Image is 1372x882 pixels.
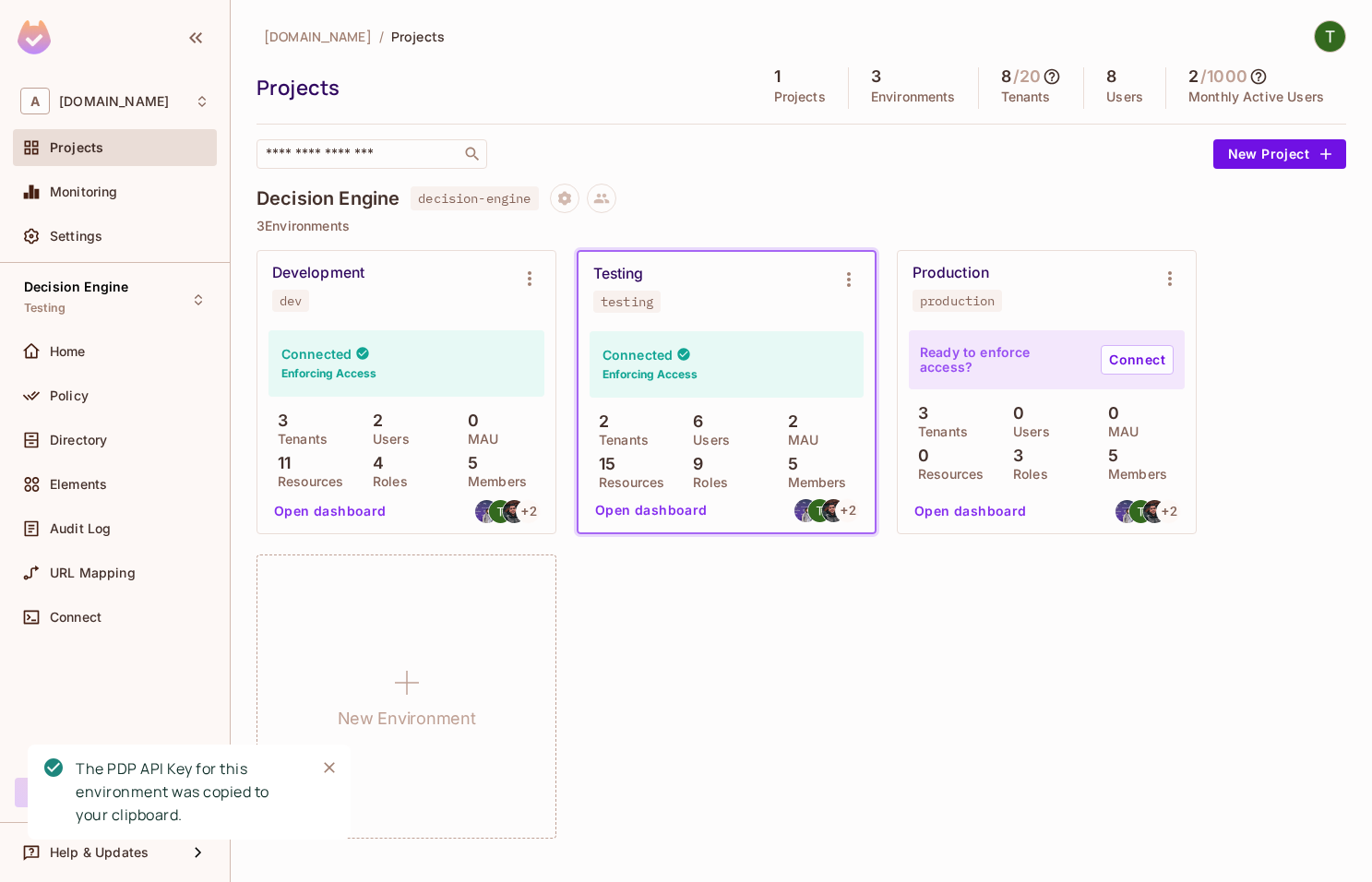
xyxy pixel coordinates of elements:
[264,28,372,45] span: [DOMAIN_NAME]
[779,433,818,447] p: MAU
[379,28,384,45] li: /
[590,412,609,431] p: 2
[684,455,703,473] p: 9
[588,495,715,525] button: Open dashboard
[50,140,103,155] span: Projects
[1143,500,1166,523] img: selmancan.kilinc@abclojistik.com
[1188,67,1199,86] h5: 2
[907,496,1034,526] button: Open dashboard
[459,432,498,447] p: MAU
[364,474,408,489] p: Roles
[280,293,302,308] div: dev
[822,499,845,522] img: selmancan.kilinc@abclojistik.com
[1151,260,1188,297] button: Environment settings
[1099,447,1118,465] p: 5
[268,454,291,472] p: 11
[503,500,526,523] img: selmancan.kilinc@abclojistik.com
[871,67,881,86] h5: 3
[50,388,89,403] span: Policy
[364,454,384,472] p: 4
[684,433,730,447] p: Users
[830,261,867,298] button: Environment settings
[593,265,644,283] div: Testing
[24,280,128,294] span: Decision Engine
[1129,500,1152,523] img: taha.ceken@abclojistik.com
[909,447,929,465] p: 0
[590,455,615,473] p: 15
[338,705,476,733] h1: New Environment
[1101,345,1174,375] a: Connect
[18,20,51,54] img: SReyMgAAAABJRU5ErkJggg==
[1315,21,1345,52] img: Taha ÇEKEN
[601,294,653,309] div: testing
[684,475,728,490] p: Roles
[272,264,364,282] div: Development
[871,89,956,104] p: Environments
[76,757,301,827] div: The PDP API Key for this environment was copied to your clipboard.
[909,424,968,439] p: Tenants
[1099,424,1139,439] p: MAU
[24,301,66,316] span: Testing
[475,500,498,523] img: mehmet.caliskan@abclojistik.com
[459,474,527,489] p: Members
[257,74,743,101] div: Projects
[590,475,664,490] p: Resources
[459,411,479,430] p: 0
[50,610,101,625] span: Connect
[257,187,400,209] h4: Decision Engine
[1001,89,1051,104] p: Tenants
[1001,67,1011,86] h5: 8
[1188,89,1324,104] p: Monthly Active Users
[779,455,798,473] p: 5
[364,411,383,430] p: 2
[281,345,352,363] h4: Connected
[779,412,798,431] p: 2
[774,67,781,86] h5: 1
[1004,424,1050,439] p: Users
[50,433,107,447] span: Directory
[1099,404,1119,423] p: 0
[602,366,698,383] h6: Enforcing Access
[1115,500,1139,523] img: mehmet.caliskan@abclojistik.com
[257,219,1346,233] p: 3 Environments
[391,28,445,45] span: Projects
[489,500,512,523] img: taha.ceken@abclojistik.com
[316,754,343,781] button: Close
[808,499,831,522] img: taha.ceken@abclojistik.com
[909,404,928,423] p: 3
[364,432,410,447] p: Users
[684,412,703,431] p: 6
[590,433,649,447] p: Tenants
[1200,67,1247,86] h5: / 1000
[794,499,817,522] img: mehmet.caliskan@abclojistik.com
[1213,139,1346,169] button: New Project
[1004,467,1048,482] p: Roles
[521,505,536,518] span: + 2
[50,566,136,580] span: URL Mapping
[550,193,579,210] span: Project settings
[602,346,673,364] h4: Connected
[1162,505,1176,518] span: + 2
[1013,67,1041,86] h5: / 20
[920,293,995,308] div: production
[411,186,538,210] span: decision-engine
[1004,404,1024,423] p: 0
[268,411,288,430] p: 3
[20,88,50,114] span: A
[268,432,328,447] p: Tenants
[268,474,343,489] p: Resources
[1004,447,1023,465] p: 3
[1106,67,1116,86] h5: 8
[459,454,478,472] p: 5
[267,496,394,526] button: Open dashboard
[50,344,86,359] span: Home
[59,94,169,109] span: Workspace: abclojistik.com
[909,467,984,482] p: Resources
[281,365,376,382] h6: Enforcing Access
[50,185,118,199] span: Monitoring
[1106,89,1143,104] p: Users
[50,229,102,244] span: Settings
[774,89,826,104] p: Projects
[841,504,855,517] span: + 2
[913,264,989,282] div: Production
